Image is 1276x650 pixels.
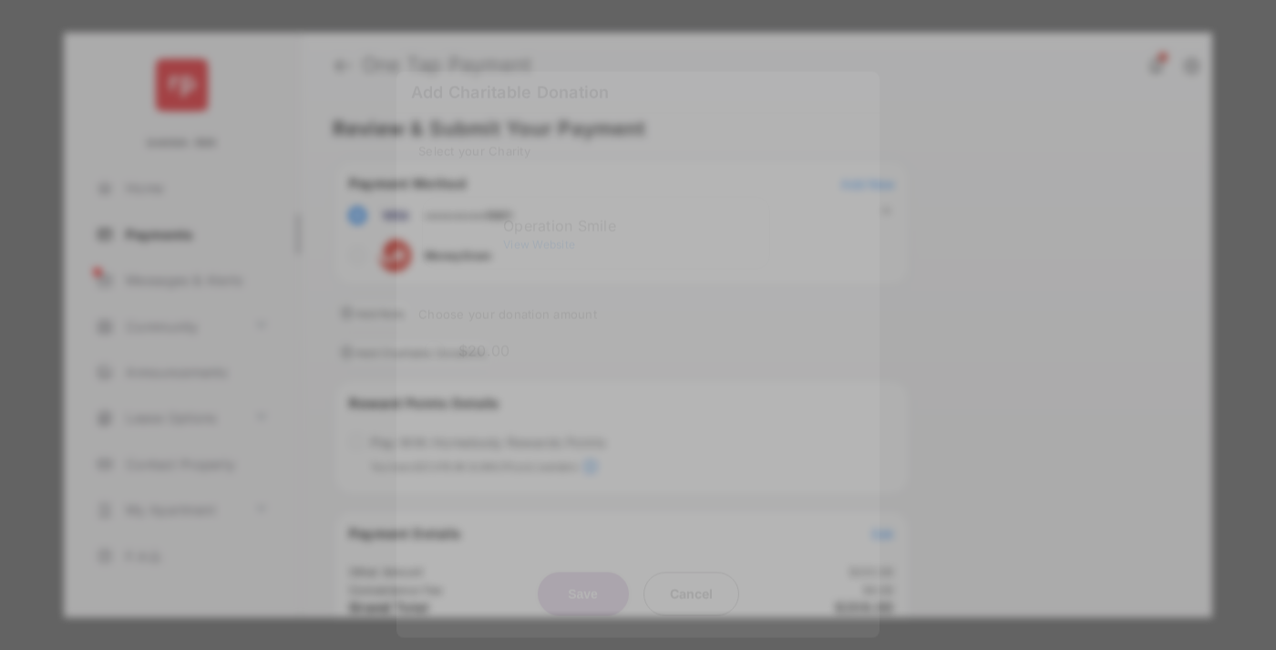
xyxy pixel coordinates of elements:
label: $20.00 [458,341,510,359]
span: Select your Charity [418,143,530,158]
span: View Website [503,237,575,251]
span: Choose your donation amount [418,306,597,321]
button: Cancel [643,572,739,615]
div: Operation Smile [503,217,762,233]
h6: Add Charitable Donation [396,71,880,113]
button: Save [538,573,629,616]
